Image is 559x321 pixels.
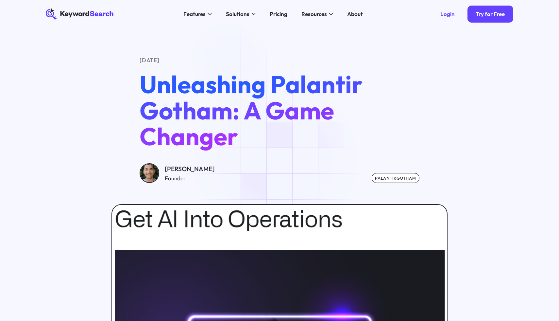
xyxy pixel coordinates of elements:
[476,10,505,17] div: Try for Free
[140,56,419,64] div: [DATE]
[440,10,455,17] div: Login
[140,69,363,152] span: Unleashing Palantir Gotham: A Game Changer
[183,10,206,18] div: Features
[270,10,287,18] div: Pricing
[432,6,463,22] a: Login
[467,6,513,22] a: Try for Free
[165,174,215,183] div: Founder
[165,164,215,174] div: [PERSON_NAME]
[301,10,327,18] div: Resources
[372,173,419,183] div: PalantirGotham
[265,9,292,20] a: Pricing
[226,10,249,18] div: Solutions
[347,10,363,18] div: About
[343,9,367,20] a: About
